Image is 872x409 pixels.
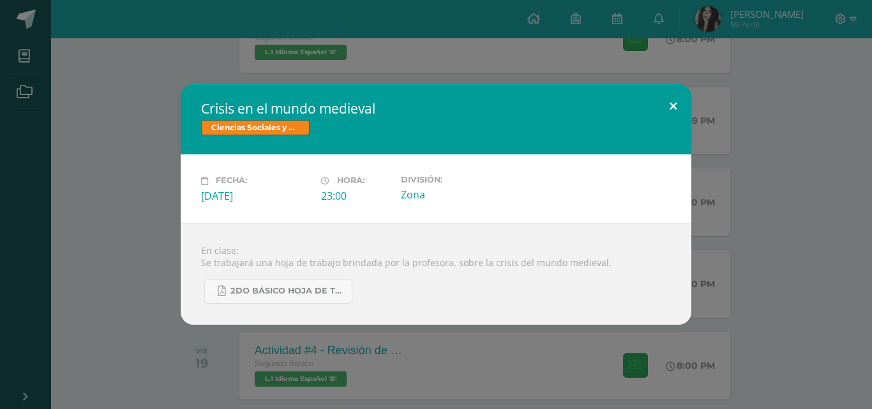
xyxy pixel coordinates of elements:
div: En clase: Se trabajará una hoja de trabajo brindada por la profesora, sobre la crisis del mundo m... [181,223,691,325]
button: Close (Esc) [655,84,691,128]
span: Fecha: [216,176,247,186]
label: División: [401,175,511,184]
div: [DATE] [201,189,311,203]
a: 2do Básico hoja de trabajo.pdf [204,279,352,304]
span: Ciencias Sociales y Formación Ciudadana [201,120,310,135]
div: Zona [401,188,511,202]
span: 2do Básico hoja de trabajo.pdf [230,286,345,296]
div: 23:00 [321,189,391,203]
span: Hora: [337,176,365,186]
h2: Crisis en el mundo medieval [201,100,671,117]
